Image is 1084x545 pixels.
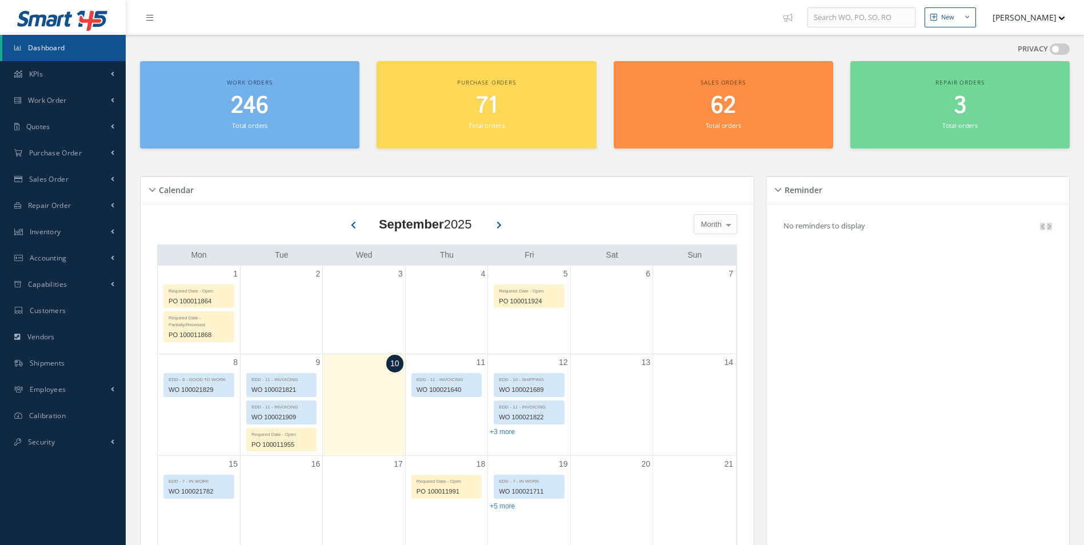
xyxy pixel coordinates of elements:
[164,383,234,396] div: WO 100021829
[231,266,240,282] a: September 1, 2025
[490,428,515,436] a: Show 3 more events
[701,78,745,86] span: Sales orders
[189,248,209,262] a: Monday
[240,266,322,354] td: September 2, 2025
[247,428,316,438] div: Required Date - Open
[557,354,570,371] a: September 12, 2025
[941,13,954,22] div: New
[494,374,563,383] div: EDD - 10 - SHIPPING
[685,248,704,262] a: Sunday
[231,354,240,371] a: September 8, 2025
[653,266,735,354] td: September 7, 2025
[474,456,488,472] a: September 18, 2025
[240,354,322,456] td: September 9, 2025
[405,354,487,456] td: September 11, 2025
[158,354,240,456] td: September 8, 2025
[494,401,563,411] div: EDD - 11 - INVOICING
[2,35,126,61] a: Dashboard
[942,121,978,130] small: Total orders
[412,485,481,498] div: PO 100011991
[494,285,563,295] div: Required Date - Open
[722,354,735,371] a: September 14, 2025
[314,354,323,371] a: September 9, 2025
[273,248,291,262] a: Tuesday
[30,253,67,263] span: Accounting
[28,95,67,105] span: Work Order
[639,456,653,472] a: September 20, 2025
[653,354,735,456] td: September 14, 2025
[494,295,563,308] div: PO 100011924
[164,485,234,498] div: WO 100021782
[323,266,405,354] td: September 3, 2025
[405,266,487,354] td: September 4, 2025
[982,6,1065,29] button: [PERSON_NAME]
[27,332,55,342] span: Vendors
[457,78,516,86] span: Purchase orders
[494,485,563,498] div: WO 100021711
[164,285,234,295] div: Required Date - Open
[396,266,405,282] a: September 3, 2025
[954,90,966,122] span: 3
[247,438,316,451] div: PO 100011955
[247,383,316,396] div: WO 100021821
[29,69,43,79] span: KPIs
[469,121,504,130] small: Total orders
[314,266,323,282] a: September 2, 2025
[391,456,405,472] a: September 17, 2025
[164,295,234,308] div: PO 100011864
[226,456,240,472] a: September 15, 2025
[722,456,735,472] a: September 21, 2025
[155,182,194,195] h5: Calendar
[247,401,316,411] div: EDD - 11 - INVOICING
[26,122,50,131] span: Quotes
[30,227,61,237] span: Inventory
[711,90,736,122] span: 62
[30,306,66,315] span: Customers
[30,358,65,368] span: Shipments
[781,182,822,195] h5: Reminder
[377,61,596,149] a: Purchase orders 71 Total orders
[164,328,234,342] div: PO 100011868
[323,354,405,456] td: September 10, 2025
[935,78,984,86] span: Repair orders
[490,502,515,510] a: Show 5 more events
[231,90,269,122] span: 246
[28,279,67,289] span: Capabilities
[29,174,69,184] span: Sales Order
[570,354,653,456] td: September 13, 2025
[30,384,66,394] span: Employees
[494,383,563,396] div: WO 100021689
[603,248,620,262] a: Saturday
[488,354,570,456] td: September 12, 2025
[309,456,323,472] a: September 16, 2025
[494,475,563,485] div: EDD - 7 - IN WORK
[247,374,316,383] div: EDD - 11 - INVOICING
[379,217,444,231] b: September
[488,266,570,354] td: September 5, 2025
[476,90,497,122] span: 71
[1018,43,1048,55] label: PRIVACY
[164,374,234,383] div: EDD - 6 - GOOD TO WORK
[807,7,915,28] input: Search WO, PO, SO, RO
[478,266,487,282] a: September 4, 2025
[379,215,472,234] div: 2025
[164,475,234,485] div: EDD - 7 - IN WORK
[494,411,563,424] div: WO 100021822
[232,121,267,130] small: Total orders
[438,248,456,262] a: Thursday
[614,61,833,149] a: Sales orders 62 Total orders
[639,354,653,371] a: September 13, 2025
[354,248,375,262] a: Wednesday
[570,266,653,354] td: September 6, 2025
[28,43,65,53] span: Dashboard
[29,411,66,420] span: Calibration
[140,61,359,149] a: Work orders 246 Total orders
[412,374,481,383] div: EDD - 11 - INVOICING
[643,266,653,282] a: September 6, 2025
[925,7,976,27] button: New
[412,475,481,485] div: Required Date - Open
[698,219,722,230] span: Month
[28,201,71,210] span: Repair Order
[522,248,536,262] a: Friday
[386,355,403,372] a: September 10, 2025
